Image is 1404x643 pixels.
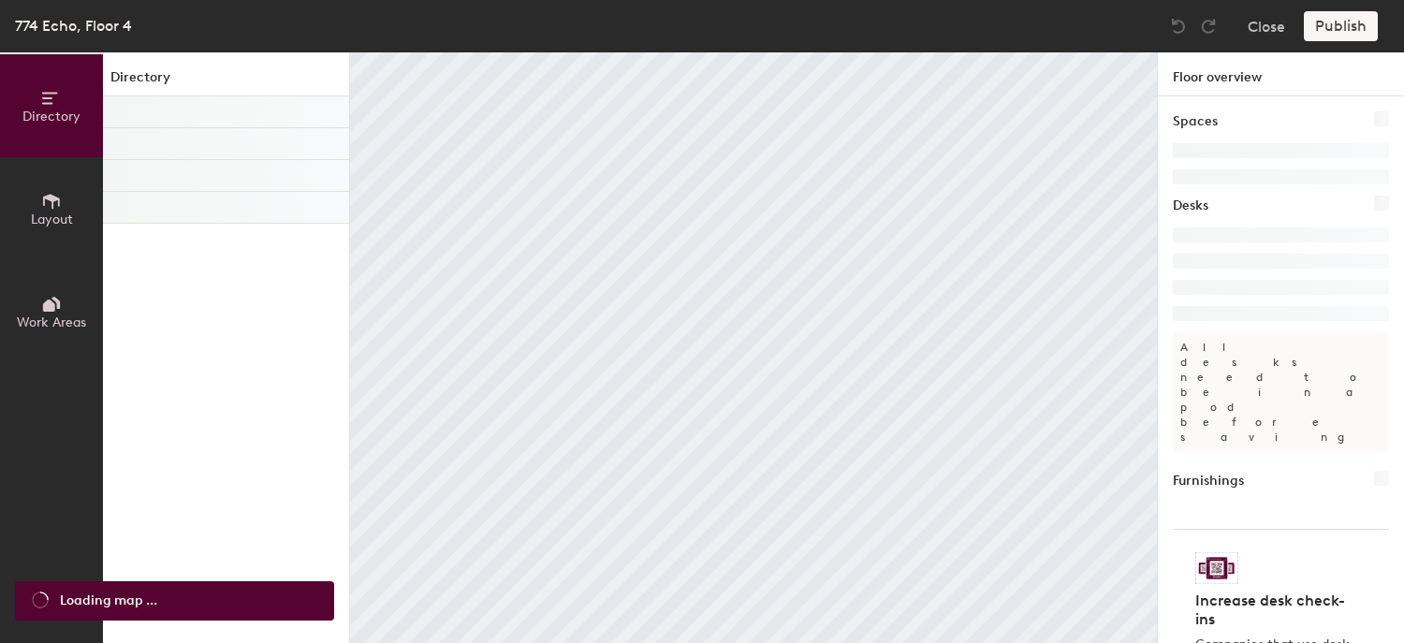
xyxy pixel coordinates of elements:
h1: Spaces [1173,111,1218,132]
img: Redo [1199,17,1218,36]
span: Layout [31,212,73,227]
h1: Floor overview [1158,52,1404,96]
div: 774 Echo, Floor 4 [15,14,132,37]
canvas: Map [350,52,1157,643]
h1: Directory [103,67,349,96]
h1: Desks [1173,196,1208,216]
img: Undo [1169,17,1188,36]
span: Directory [22,109,80,124]
button: Close [1248,11,1285,41]
p: All desks need to be in a pod before saving [1173,332,1389,452]
h4: Increase desk check-ins [1195,592,1355,629]
span: Loading map ... [60,591,157,611]
h1: Furnishings [1173,471,1244,491]
img: Sticker logo [1195,552,1238,584]
span: Work Areas [17,314,86,330]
